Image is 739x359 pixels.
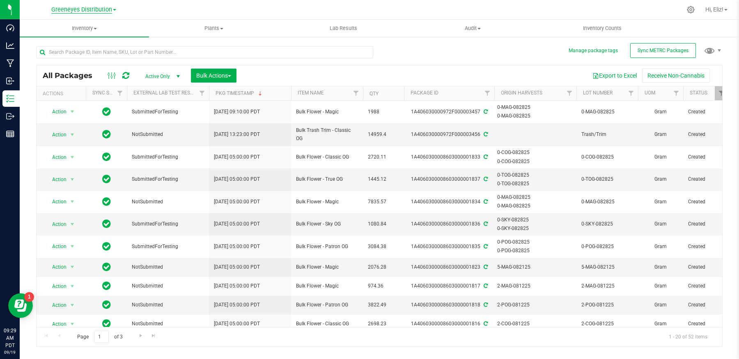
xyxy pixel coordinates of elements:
button: Bulk Actions [191,69,236,83]
a: Filter [670,86,683,100]
a: Inventory [20,20,149,37]
span: Action [45,174,67,185]
a: Pkg Timestamp [216,90,264,96]
span: 2-POG-081225 [581,301,633,309]
span: Action [45,318,67,330]
span: Sync from Compliance System [482,176,488,182]
span: Action [45,196,67,207]
span: 974.36 [368,282,399,290]
span: Created [688,320,723,328]
div: Value 1: 0-TOG-082825 [497,171,574,179]
span: Gram [643,301,678,309]
span: Lab Results [319,25,368,32]
span: Sync from Compliance System [482,302,488,308]
span: Created [688,243,723,251]
span: Bulk Flower - Magic [296,198,358,206]
span: In Sync [102,129,111,140]
span: Created [688,301,723,309]
input: Search Package ID, Item Name, SKU, Lot or Part Number... [36,46,373,58]
p: 09:29 AM PDT [4,327,16,349]
span: Audit [409,25,537,32]
a: Qty [369,91,379,97]
div: Value 2: 0-SKY-082825 [497,225,574,232]
div: Actions [43,91,83,97]
inline-svg: Manufacturing [6,59,14,67]
span: NotSubmitted [132,263,204,271]
span: SubmittedForTesting [132,220,204,228]
div: 1A4060300008603000001835 [403,243,496,251]
span: Gram [643,220,678,228]
a: Origin Harvests [501,90,542,96]
span: Bulk Flower - Classic OG [296,320,358,328]
a: Status [690,90,707,96]
span: 0-SKY-082825 [581,220,633,228]
span: SubmittedForTesting [132,175,204,183]
div: 1A4060300008603000001816 [403,320,496,328]
span: select [67,318,78,330]
span: Hi, Eliz! [705,6,723,13]
span: In Sync [102,299,111,311]
div: 1A4060300008603000001836 [403,220,496,228]
span: 2-MAG-081225 [581,282,633,290]
a: Go to the last page [148,331,160,342]
span: 0-POG-082825 [581,243,633,251]
span: select [67,281,78,292]
span: Action [45,299,67,311]
span: Bulk Flower - Patron OG [296,301,358,309]
a: Filter [715,86,728,100]
span: In Sync [102,241,111,252]
span: Sync from Compliance System [482,131,488,137]
a: External Lab Test Result [133,90,198,96]
span: 1 - 20 of 52 items [662,331,714,343]
span: Sync from Compliance System [482,109,488,115]
iframe: Resource center unread badge [24,292,34,302]
div: 1A4060300008603000001818 [403,301,496,309]
span: 2698.23 [368,320,399,328]
span: Bulk Flower - Magic [296,263,358,271]
span: Gram [643,175,678,183]
div: 1A4060300008603000001823 [403,263,496,271]
p: 09/19 [4,349,16,355]
inline-svg: Dashboard [6,24,14,32]
span: select [67,241,78,252]
inline-svg: Reports [6,130,14,138]
a: Plants [149,20,278,37]
span: Created [688,198,723,206]
span: SubmittedForTesting [132,108,204,116]
button: Manage package tags [569,47,618,54]
button: Sync METRC Packages [630,43,696,58]
span: Bulk Flower - True OG [296,175,358,183]
div: Value 2: 0-POG-082825 [497,247,574,255]
a: Filter [563,86,576,100]
span: In Sync [102,106,111,117]
span: [DATE] 05:00:00 PDT [214,153,260,161]
div: Value 1: 0-COG-082825 [497,149,574,156]
span: Sync from Compliance System [482,264,488,270]
a: Item Name [298,90,324,96]
div: 1A406030000972F000003457 [403,108,496,116]
span: Created [688,220,723,228]
span: select [67,174,78,185]
span: select [67,106,78,117]
inline-svg: Outbound [6,112,14,120]
a: Lab Results [279,20,408,37]
div: 1A4060300008603000001837 [403,175,496,183]
a: Sync Status [92,90,124,96]
iframe: Resource center [8,293,33,318]
span: 3822.49 [368,301,399,309]
span: Greeneyes Distribution [51,6,112,14]
span: Created [688,108,723,116]
span: 1988 [368,108,399,116]
span: Gram [643,320,678,328]
inline-svg: Analytics [6,41,14,50]
span: Gram [643,198,678,206]
span: select [67,129,78,140]
span: Created [688,153,723,161]
span: NotSubmitted [132,320,204,328]
div: Value 2: 0-MAG-082825 [497,112,574,120]
span: Page of 3 [70,331,129,343]
div: 1A4060300008603000001833 [403,153,496,161]
span: Sync from Compliance System [482,221,488,227]
span: 2076.28 [368,263,399,271]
